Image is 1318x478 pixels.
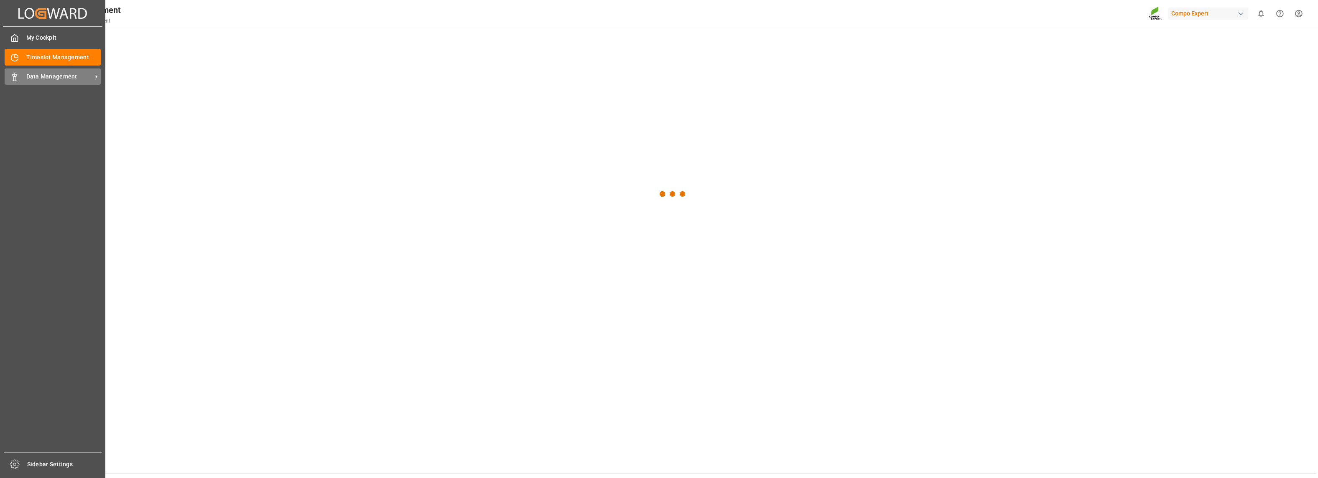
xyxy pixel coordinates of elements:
div: Compo Expert [1168,8,1248,20]
button: show 0 new notifications [1252,4,1270,23]
a: My Cockpit [5,30,101,46]
button: Help Center [1270,4,1289,23]
a: Timeslot Management [5,49,101,65]
span: Sidebar Settings [27,460,102,469]
span: My Cockpit [26,33,101,42]
span: Timeslot Management [26,53,101,62]
img: Screenshot%202023-09-29%20at%2010.02.21.png_1712312052.png [1149,6,1162,21]
button: Compo Expert [1168,5,1252,21]
span: Data Management [26,72,92,81]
